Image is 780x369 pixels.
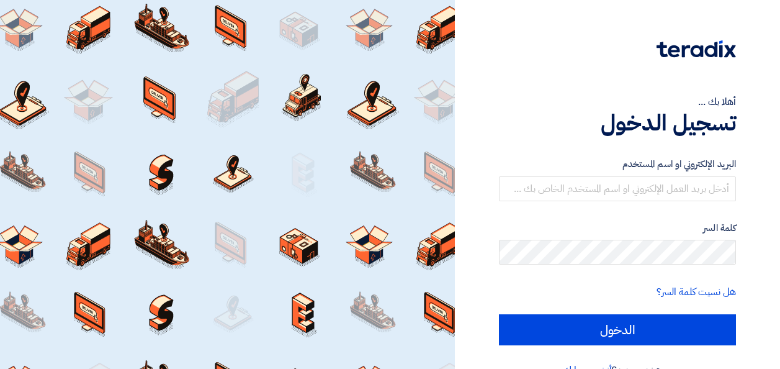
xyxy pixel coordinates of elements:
label: البريد الإلكتروني او اسم المستخدم [499,157,736,171]
input: الدخول [499,314,736,345]
label: كلمة السر [499,221,736,235]
a: هل نسيت كلمة السر؟ [657,285,736,299]
input: أدخل بريد العمل الإلكتروني او اسم المستخدم الخاص بك ... [499,176,736,201]
div: أهلا بك ... [499,94,736,109]
h1: تسجيل الدخول [499,109,736,137]
img: Teradix logo [657,40,736,58]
